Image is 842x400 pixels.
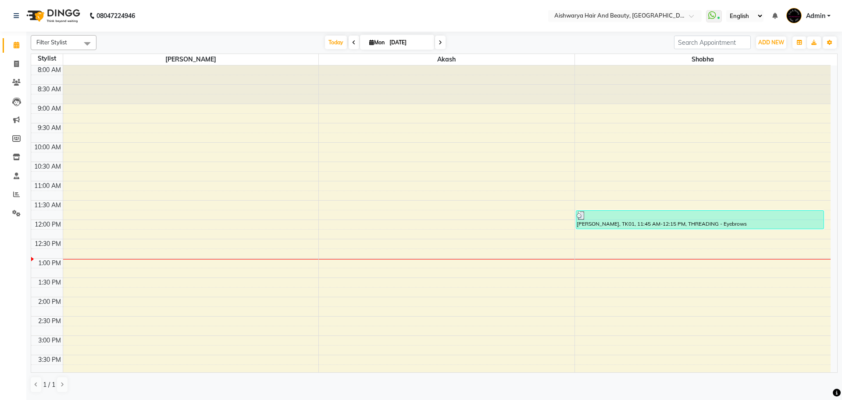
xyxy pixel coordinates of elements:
[325,36,347,49] span: Today
[575,54,831,65] span: Shobha
[22,4,82,28] img: logo
[96,4,135,28] b: 08047224946
[576,211,824,229] div: [PERSON_NAME], TK01, 11:45 AM-12:15 PM, THREADING - Eyebrows
[32,181,63,191] div: 11:00 AM
[36,278,63,287] div: 1:30 PM
[36,39,67,46] span: Filter Stylist
[31,54,63,63] div: Stylist
[36,85,63,94] div: 8:30 AM
[758,39,784,46] span: ADD NEW
[36,317,63,326] div: 2:30 PM
[36,297,63,306] div: 2:00 PM
[806,11,825,21] span: Admin
[43,380,55,389] span: 1 / 1
[32,143,63,152] div: 10:00 AM
[36,259,63,268] div: 1:00 PM
[33,239,63,249] div: 12:30 PM
[786,8,802,23] img: Admin
[32,201,63,210] div: 11:30 AM
[367,39,387,46] span: Mon
[36,65,63,75] div: 8:00 AM
[319,54,574,65] span: Akash
[36,336,63,345] div: 3:00 PM
[33,220,63,229] div: 12:00 PM
[36,355,63,364] div: 3:30 PM
[36,104,63,113] div: 9:00 AM
[32,162,63,171] div: 10:30 AM
[756,36,786,49] button: ADD NEW
[36,123,63,133] div: 9:30 AM
[63,54,319,65] span: [PERSON_NAME]
[674,36,751,49] input: Search Appointment
[387,36,431,49] input: 2025-09-01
